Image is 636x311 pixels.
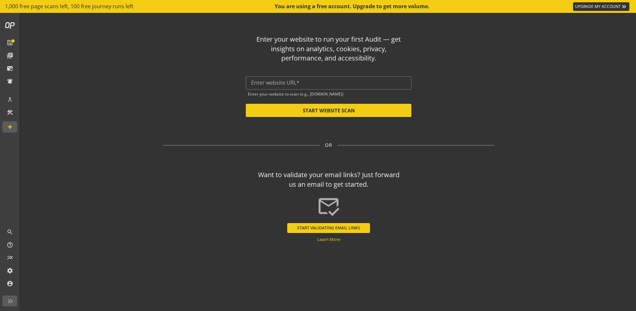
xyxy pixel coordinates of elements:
mat-icon: list_alt [7,39,13,46]
mat-icon: account_circle [7,280,13,287]
mat-icon: library_books [7,52,13,59]
mat-icon: mark_email_read [317,195,340,218]
mat-icon: settings [7,267,13,274]
mat-icon: architecture [7,96,13,103]
mat-hint: Enter your website to scan (e.g., [DOMAIN_NAME]) [248,90,344,97]
button: START VALIDATING EMAIL LINKS [287,223,370,233]
mat-icon: help_outline [7,242,13,248]
div: Enter your website to run your first Audit — get insights on analytics, cookies, privacy, perform... [255,35,402,63]
mat-icon: construction [7,109,13,116]
span: OR [325,142,332,148]
mat-icon: notifications_active [7,78,13,85]
span: 1,000 free page scans left, 100 free journey runs left [5,3,133,10]
input: Enter website URL* [251,80,406,86]
div: Want to validate your email links? Just forward us an email to get started. [255,170,402,189]
div: You are using a free account. Upgrade to get more volume. [275,3,430,10]
mat-icon: mark_email_read [7,65,13,72]
button: START WEBSITE SCAN [246,104,411,117]
mat-icon: search [7,229,13,235]
a: UPGRADE MY ACCOUNT [573,2,629,11]
mat-icon: multiline_chart [7,254,13,261]
mat-icon: add [7,124,13,130]
mat-icon: keyboard_double_arrow_right [621,3,627,10]
a: Learn More [317,236,340,242]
